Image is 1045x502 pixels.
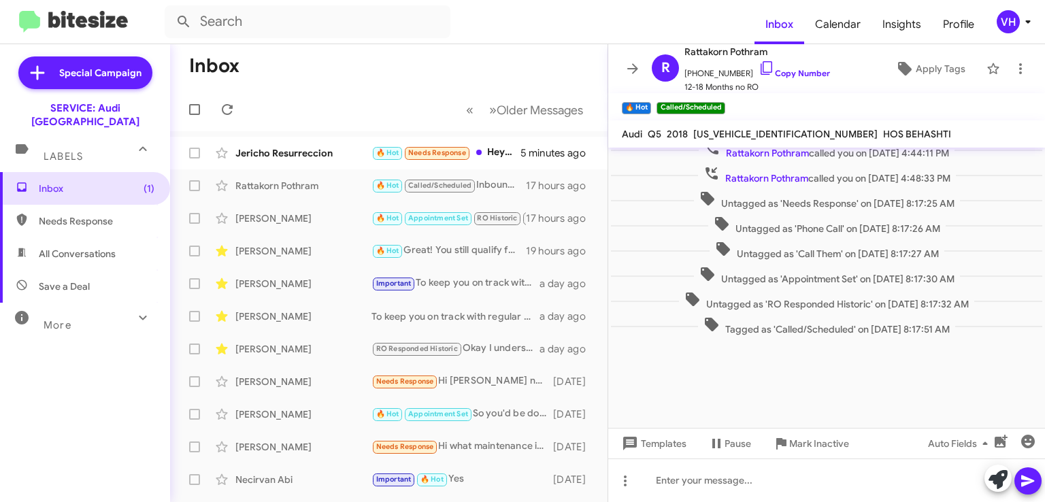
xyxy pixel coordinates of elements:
button: Apply Tags [880,56,980,81]
span: Needs Response [376,442,434,451]
div: [PERSON_NAME] [235,342,371,356]
span: Important [376,475,412,484]
div: [PERSON_NAME] [235,212,371,225]
a: Insights [872,5,932,44]
span: Appointment Set [408,214,468,222]
span: Q5 [648,128,661,140]
div: [DATE] [553,473,597,486]
span: Pause [725,431,751,456]
span: Rattakorn Pothram [725,172,808,184]
input: Search [165,5,450,38]
div: 17 hours ago [526,179,597,193]
span: All Conversations [39,247,116,261]
span: Untagged as 'Phone Call' on [DATE] 8:17:26 AM [708,216,946,235]
div: Yes [371,471,553,487]
span: Needs Response [408,148,466,157]
span: RO Responded Historic [376,344,458,353]
div: [PERSON_NAME] [235,375,371,388]
span: » [489,101,497,118]
div: [DATE] [553,375,597,388]
nav: Page navigation example [459,96,591,124]
div: [DATE] [553,440,597,454]
span: More [44,319,71,331]
span: Untagged as 'RO Responded Historic' on [DATE] 8:17:32 AM [679,291,974,311]
a: Special Campaign [18,56,152,89]
span: Rattakorn Pothram [684,44,830,60]
div: To keep you on track with regular maintenance service on your vehicle, we recommend from 1 year o... [371,275,540,291]
span: Auto Fields [928,431,993,456]
button: Mark Inactive [762,431,860,456]
div: a day ago [540,309,597,323]
span: called you on [DATE] 4:44:11 PM [699,140,955,160]
a: Inbox [754,5,804,44]
div: 17 hours ago [526,212,597,225]
button: Next [481,96,591,124]
span: 🔥 Hot [376,181,399,190]
div: [PERSON_NAME] [235,407,371,421]
a: Profile [932,5,985,44]
button: VH [985,10,1030,33]
span: Audi [622,128,642,140]
span: Important [376,279,412,288]
div: [PERSON_NAME] [235,309,371,323]
span: Special Campaign [59,66,142,80]
div: [PERSON_NAME] [235,440,371,454]
button: Previous [458,96,482,124]
span: Labels [44,150,83,163]
span: Apply Tags [916,56,965,81]
span: [US_VEHICLE_IDENTIFICATION_NUMBER] [693,128,878,140]
h1: Inbox [189,55,239,77]
span: 12-18 Months no RO [684,80,830,94]
div: Necirvan Abi [235,473,371,486]
a: Calendar [804,5,872,44]
div: Rattakorn Pothram [235,179,371,193]
span: Inbox [39,182,154,195]
small: 🔥 Hot [622,102,651,114]
span: Appointment Set [408,409,468,418]
div: Hi what maintenance is required at this time? [371,439,553,454]
span: R [661,57,670,79]
div: Hey [PERSON_NAME], I can do 10am [DATE][DATE], but if I can't get a courtesy vehicle. I'll bring ... [371,145,520,161]
span: 🔥 Hot [376,409,399,418]
span: Mark Inactive [789,431,849,456]
div: Great! You still qualify for Audi Care so the 60k service is $1,199. It's $2,005.95 otherwise. [371,243,526,258]
div: Okay I understand. Feel free to reach out if I can help in the future!👍 [371,341,540,356]
span: Needs Response [39,214,154,228]
div: a day ago [540,342,597,356]
span: Called/Scheduled [408,181,471,190]
div: Hi [PERSON_NAME] need some other assistance regarding my vehicle [371,373,553,389]
div: Of course. Let us know if you need anything [371,210,526,226]
button: Pause [697,431,762,456]
div: [PERSON_NAME] [235,277,371,290]
span: (1) [144,182,154,195]
span: « [466,101,474,118]
span: 🔥 Hot [420,475,444,484]
span: Untagged as 'Appointment Set' on [DATE] 8:17:30 AM [694,266,960,286]
span: 🔥 Hot [376,246,399,255]
span: Save a Deal [39,280,90,293]
div: Inbound Call [371,178,526,193]
small: Called/Scheduled [657,102,725,114]
span: Tagged as 'Called/Scheduled' on [DATE] 8:17:51 AM [698,316,955,336]
div: 5 minutes ago [520,146,597,160]
span: called you on [DATE] 4:48:33 PM [698,165,956,185]
span: Untagged as 'Call Them' on [DATE] 8:17:27 AM [710,241,944,261]
div: [DATE] [553,407,597,421]
div: To keep you on track with regular maintenance service on your vehicle, we recommend from 1 year o... [371,309,540,323]
div: a day ago [540,277,597,290]
div: VH [997,10,1020,33]
span: 🔥 Hot [376,148,399,157]
span: Needs Response [376,377,434,386]
span: Untagged as 'Needs Response' on [DATE] 8:17:25 AM [694,190,960,210]
span: 🔥 Hot [376,214,399,222]
a: Copy Number [759,68,830,78]
span: RO Historic [477,214,517,222]
span: Older Messages [497,103,583,118]
span: [PHONE_NUMBER] [684,60,830,80]
span: Rattakorn Pothram [726,147,809,159]
div: [PERSON_NAME] [235,244,371,258]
